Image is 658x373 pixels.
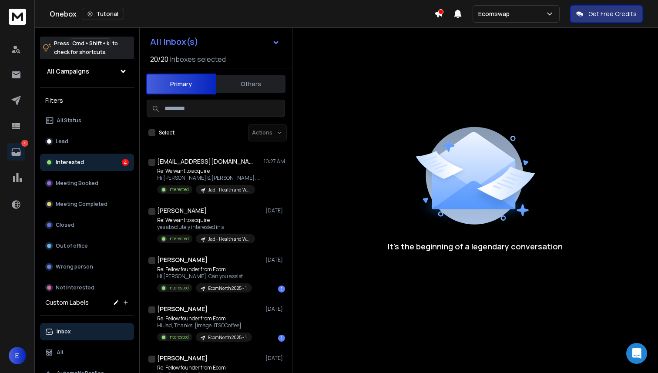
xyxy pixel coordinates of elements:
[157,354,208,363] h1: [PERSON_NAME]
[40,133,134,150] button: Lead
[9,347,26,364] button: E
[157,266,252,273] p: Re: Fellow founder from Ecom
[40,94,134,107] h3: Filters
[40,112,134,129] button: All Status
[388,240,563,252] p: It’s the beginning of a legendary conversation
[168,186,189,193] p: Interested
[170,54,226,64] h3: Inboxes selected
[57,117,81,124] p: All Status
[478,10,513,18] p: Ecomswap
[570,5,643,23] button: Get Free Credits
[265,256,285,263] p: [DATE]
[157,217,255,224] p: Re: We want to acquire
[50,8,434,20] div: Onebox
[157,157,253,166] h1: [EMAIL_ADDRESS][DOMAIN_NAME]
[278,286,285,292] div: 1
[168,285,189,291] p: Interested
[7,143,25,161] a: 4
[143,33,287,50] button: All Inbox(s)
[157,168,262,175] p: Re: We want to acquire
[168,334,189,340] p: Interested
[265,207,285,214] p: [DATE]
[208,187,250,193] p: Jad - Health and Wellness, [GEOGRAPHIC_DATA] [150K - 1M rev]
[157,315,252,322] p: Re: Fellow founder from Ecom
[157,273,252,280] p: Hi [PERSON_NAME], Can you assist
[168,235,189,242] p: Interested
[47,67,89,76] h1: All Campaigns
[265,355,285,362] p: [DATE]
[45,298,89,307] h3: Custom Labels
[82,8,124,20] button: Tutorial
[588,10,637,18] p: Get Free Credits
[54,39,118,57] p: Press to check for shortcuts.
[71,38,111,48] span: Cmd + Shift + k
[40,279,134,296] button: Not Interested
[40,195,134,213] button: Meeting Completed
[56,263,93,270] p: Wrong person
[157,364,252,371] p: Re: Fellow founder from Ecom
[56,180,98,187] p: Meeting Booked
[56,159,84,166] p: Interested
[40,216,134,234] button: Closed
[56,222,74,229] p: Closed
[157,255,208,264] h1: [PERSON_NAME]
[626,343,647,364] div: Open Intercom Messenger
[40,154,134,171] button: Interested4
[40,323,134,340] button: Inbox
[40,258,134,276] button: Wrong person
[57,328,71,335] p: Inbox
[278,335,285,342] div: 1
[208,236,250,242] p: Jad - Health and Wellness, [GEOGRAPHIC_DATA] [150K - 1M rev]
[56,284,94,291] p: Not Interested
[56,138,68,145] p: Lead
[122,159,129,166] div: 4
[159,129,175,136] label: Select
[40,63,134,80] button: All Campaigns
[157,224,255,231] p: yes absolutely interested in a
[265,306,285,313] p: [DATE]
[40,237,134,255] button: Out of office
[216,74,285,94] button: Others
[150,37,198,46] h1: All Inbox(s)
[264,158,285,165] p: 10:27 AM
[157,206,207,215] h1: [PERSON_NAME]
[146,74,216,94] button: Primary
[157,305,208,313] h1: [PERSON_NAME]
[21,140,28,147] p: 4
[56,201,107,208] p: Meeting Completed
[208,334,247,341] p: EcomNorth 2025 - 1
[57,349,63,356] p: All
[56,242,88,249] p: Out of office
[150,54,168,64] span: 20 / 20
[157,175,262,181] p: Hi [PERSON_NAME] & [PERSON_NAME], Great to
[40,344,134,361] button: All
[208,285,247,292] p: EcomNorth 2025 - 1
[40,175,134,192] button: Meeting Booked
[157,322,252,329] p: Hi Jad, Thanks. [image: ITSOCoffee]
